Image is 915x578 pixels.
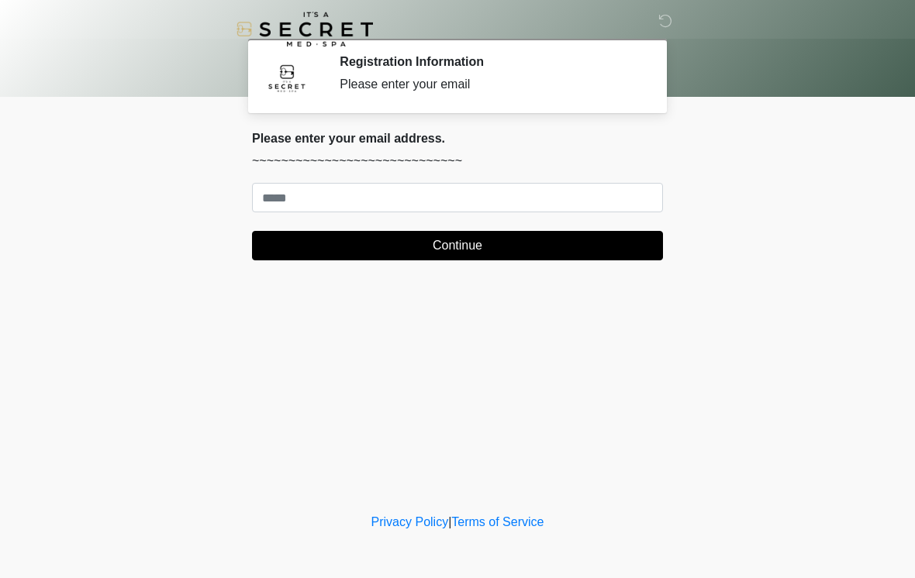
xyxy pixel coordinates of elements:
h2: Please enter your email address. [252,131,663,146]
a: Terms of Service [451,515,544,528]
div: Please enter your email [340,75,640,94]
img: It's A Secret Med Spa Logo [237,12,373,46]
a: Privacy Policy [371,515,449,528]
img: Agent Avatar [264,54,310,101]
a: | [448,515,451,528]
p: ~~~~~~~~~~~~~~~~~~~~~~~~~~~~~ [252,152,663,170]
button: Continue [252,231,663,260]
h2: Registration Information [340,54,640,69]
